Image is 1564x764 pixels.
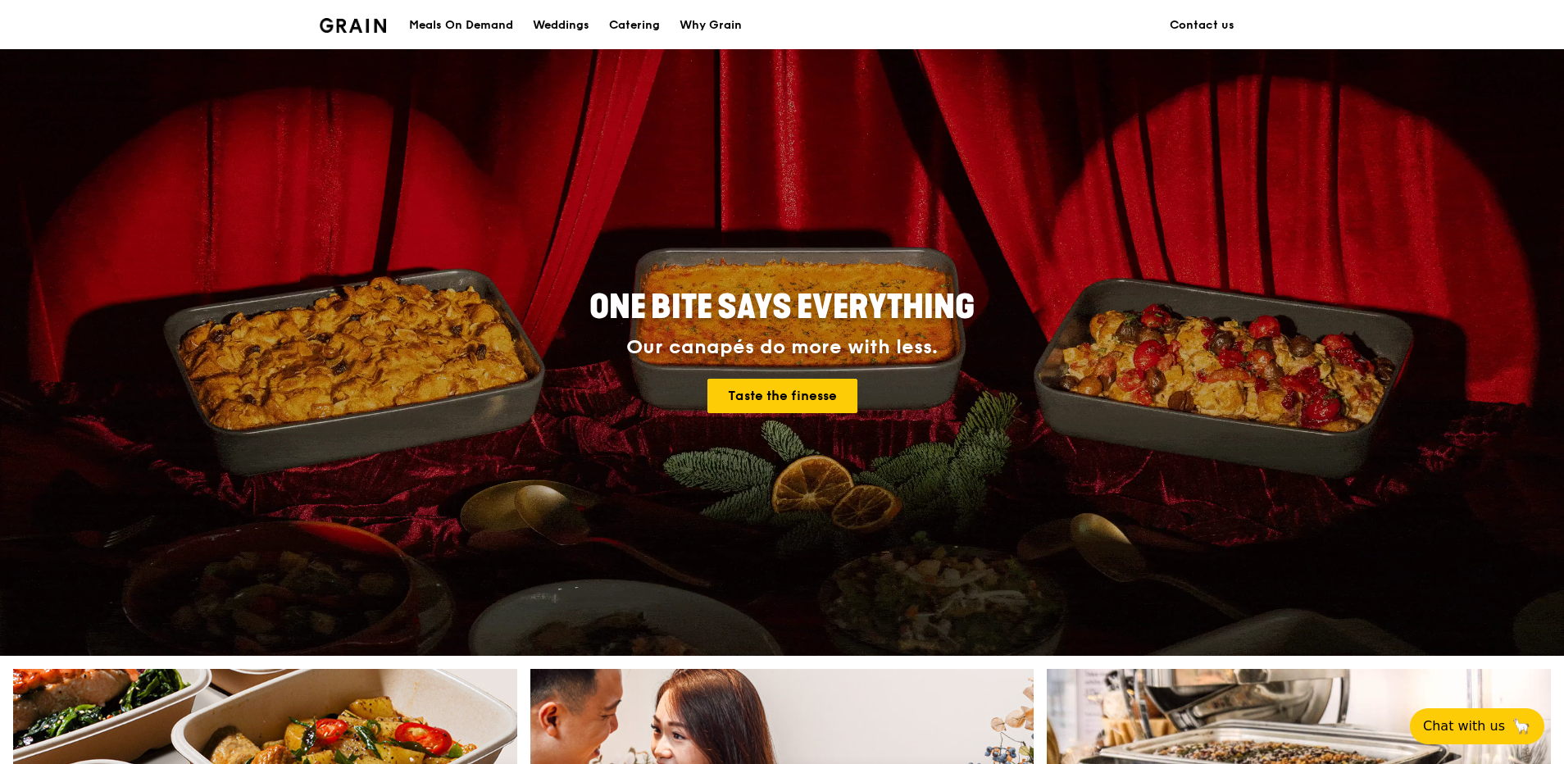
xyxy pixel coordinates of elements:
div: Why Grain [680,1,742,50]
div: Meals On Demand [409,1,513,50]
a: Taste the finesse [707,379,857,413]
img: Grain [320,18,386,33]
div: Catering [609,1,660,50]
a: Why Grain [670,1,752,50]
div: Our canapés do more with less. [487,336,1077,359]
div: Weddings [533,1,589,50]
a: Weddings [523,1,599,50]
span: ONE BITE SAYS EVERYTHING [589,288,975,327]
span: Chat with us [1423,716,1505,736]
a: Contact us [1160,1,1244,50]
a: Catering [599,1,670,50]
span: 🦙 [1512,716,1531,736]
button: Chat with us🦙 [1410,708,1544,744]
